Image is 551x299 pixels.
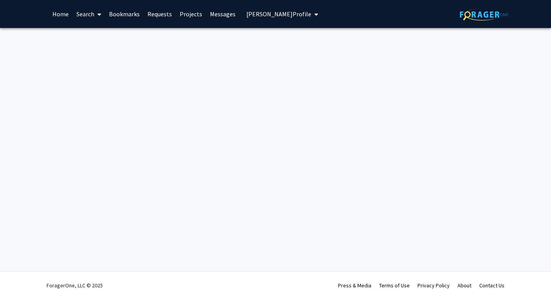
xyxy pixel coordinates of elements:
[457,282,471,289] a: About
[479,282,504,289] a: Contact Us
[49,0,73,28] a: Home
[105,0,144,28] a: Bookmarks
[418,282,450,289] a: Privacy Policy
[206,0,239,28] a: Messages
[47,272,103,299] div: ForagerOne, LLC © 2025
[73,0,105,28] a: Search
[460,9,508,21] img: ForagerOne Logo
[338,282,371,289] a: Press & Media
[246,10,311,18] span: [PERSON_NAME] Profile
[379,282,410,289] a: Terms of Use
[144,0,176,28] a: Requests
[176,0,206,28] a: Projects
